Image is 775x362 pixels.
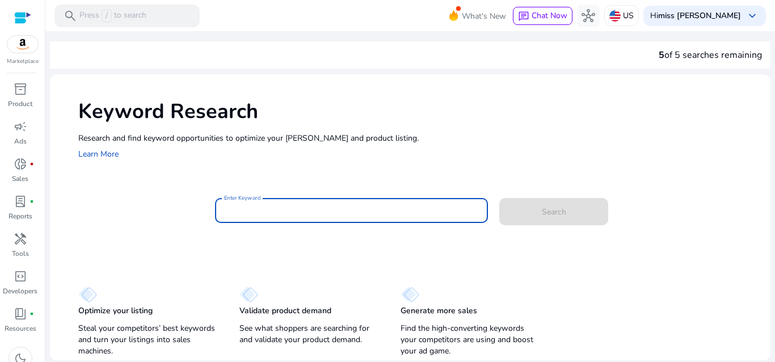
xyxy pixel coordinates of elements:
[14,120,27,133] span: campaign
[14,157,27,171] span: donut_small
[609,10,621,22] img: us.svg
[745,9,759,23] span: keyboard_arrow_down
[14,136,27,146] p: Ads
[12,174,28,184] p: Sales
[78,305,153,317] p: Optimize your listing
[401,305,477,317] p: Generate more sales
[658,10,741,21] b: miss [PERSON_NAME]
[9,211,32,221] p: Reports
[102,10,112,22] span: /
[462,6,506,26] span: What's New
[239,305,331,317] p: Validate product demand
[7,57,39,66] p: Marketplace
[64,9,77,23] span: search
[239,287,258,302] img: diamond.svg
[577,5,600,27] button: hub
[78,287,97,302] img: diamond.svg
[224,194,260,202] mat-label: Enter Keyword
[401,287,419,302] img: diamond.svg
[78,99,759,124] h1: Keyword Research
[78,132,759,144] p: Research and find keyword opportunities to optimize your [PERSON_NAME] and product listing.
[7,36,38,53] img: amazon.svg
[78,323,217,357] p: Steal your competitors’ best keywords and turn your listings into sales machines.
[30,312,34,316] span: fiber_manual_record
[650,12,741,20] p: Hi
[78,149,119,159] a: Learn More
[5,323,36,334] p: Resources
[401,323,539,357] p: Find the high-converting keywords your competitors are using and boost your ad game.
[14,270,27,283] span: code_blocks
[14,82,27,96] span: inventory_2
[532,10,567,21] span: Chat Now
[623,6,634,26] p: US
[12,249,29,259] p: Tools
[239,323,378,346] p: See what shoppers are searching for and validate your product demand.
[14,232,27,246] span: handyman
[8,99,32,109] p: Product
[79,10,146,22] p: Press to search
[513,7,572,25] button: chatChat Now
[518,11,529,22] span: chat
[14,307,27,321] span: book_4
[582,9,595,23] span: hub
[659,49,664,61] span: 5
[659,48,762,62] div: of 5 searches remaining
[3,286,37,296] p: Developers
[30,199,34,204] span: fiber_manual_record
[30,162,34,166] span: fiber_manual_record
[14,195,27,208] span: lab_profile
